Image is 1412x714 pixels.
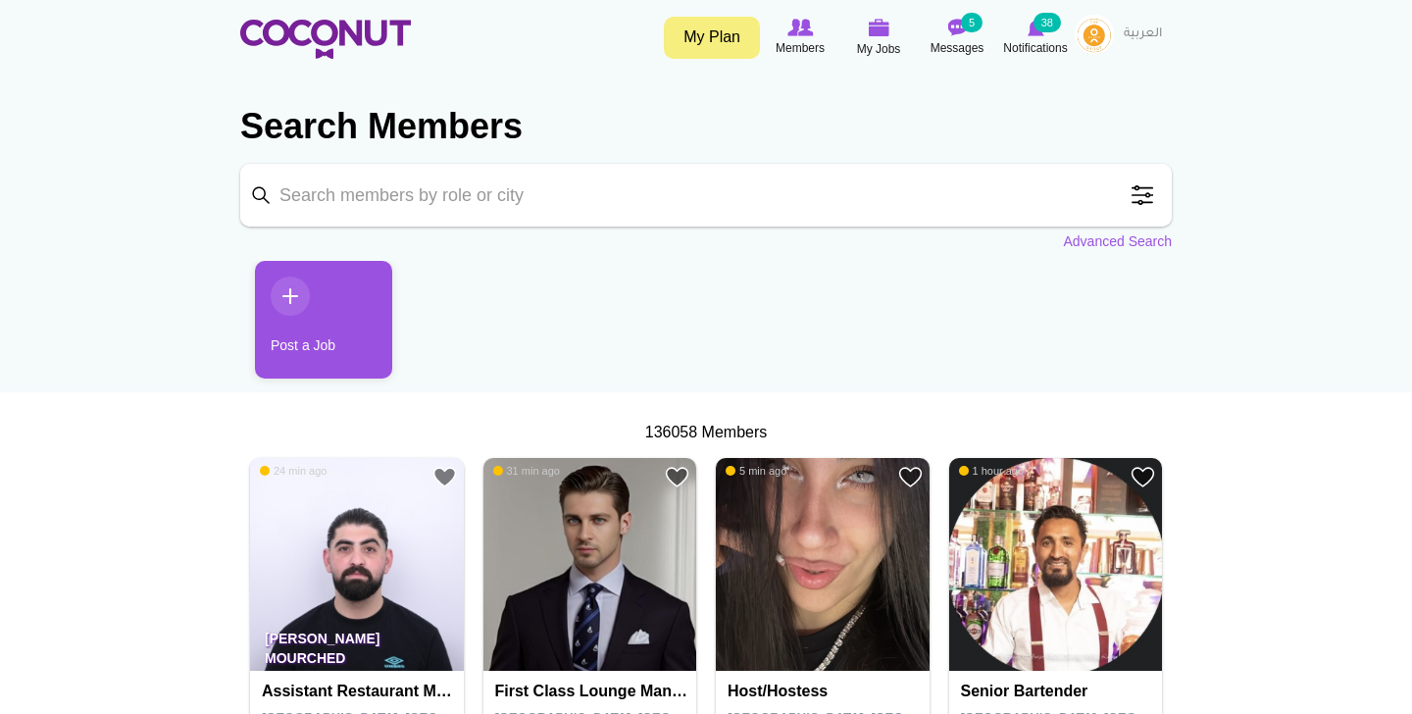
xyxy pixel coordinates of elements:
[857,39,901,59] span: My Jobs
[240,422,1172,444] div: 136058 Members
[495,683,690,700] h4: First Class Lounge Manager
[898,465,923,489] a: Add to Favourites
[255,261,392,379] a: Post a Job
[996,15,1075,60] a: Notifications Notifications 38
[1028,19,1044,36] img: Notifications
[918,15,996,60] a: Messages Messages 5
[240,164,1172,227] input: Search members by role or city
[947,19,967,36] img: Messages
[1114,15,1172,54] a: العربية
[665,465,689,489] a: Add to Favourites
[1063,231,1172,251] a: Advanced Search
[726,464,786,478] span: 5 min ago
[250,616,464,671] p: [PERSON_NAME] Mourched
[868,19,889,36] img: My Jobs
[776,38,825,58] span: Members
[728,683,923,700] h4: Host/Hostess
[959,464,1025,478] span: 1 hour ago
[240,103,1172,150] h2: Search Members
[1034,13,1061,32] small: 38
[961,683,1156,700] h4: Senior Bartender
[839,15,918,61] a: My Jobs My Jobs
[931,38,984,58] span: Messages
[664,17,760,59] a: My Plan
[761,15,839,60] a: Browse Members Members
[260,464,327,478] span: 24 min ago
[262,683,457,700] h4: Assistant Restaurant Manager
[1003,38,1067,58] span: Notifications
[240,20,411,59] img: Home
[961,13,983,32] small: 5
[240,261,378,393] li: 1 / 1
[493,464,560,478] span: 31 min ago
[1131,465,1155,489] a: Add to Favourites
[432,465,457,489] a: Add to Favourites
[787,19,813,36] img: Browse Members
